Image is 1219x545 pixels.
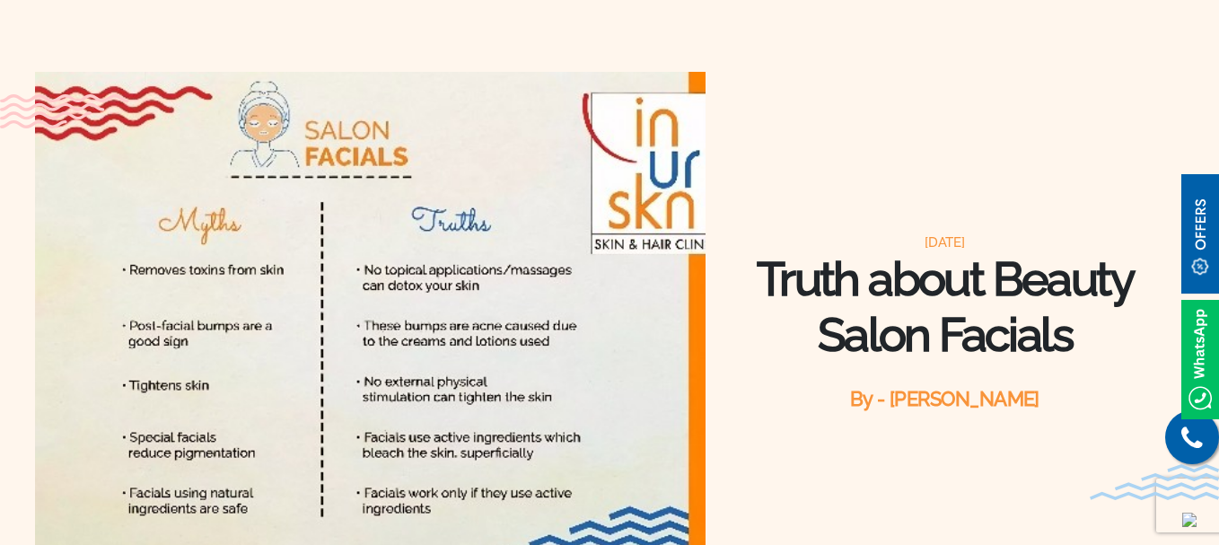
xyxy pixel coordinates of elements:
[1181,174,1219,294] img: offerBt
[706,251,1184,363] h1: Truth about Beauty Salon Facials
[706,385,1184,412] div: By - [PERSON_NAME]
[706,233,1184,251] div: [DATE]
[1182,513,1197,527] img: up-blue-arrow.svg
[1090,464,1219,500] img: bluewave
[1181,300,1219,419] img: Whatsappicon
[1181,347,1219,367] a: Whatsappicon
